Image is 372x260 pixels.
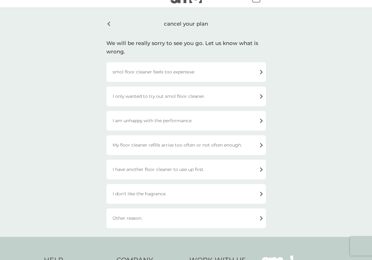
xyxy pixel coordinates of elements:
div: I only wanted to try out smol floor cleaner. [106,87,266,106]
div: cancel your plan [106,17,266,31]
div: My floor cleaner refills arrive too often or not often enough. [106,135,266,155]
div: Other reason. [106,208,266,228]
div: I have another floor cleaner to use up first. [106,160,266,179]
div: We will be really sorry to see you go. Let us know what is wrong. [106,39,266,56]
div: I don't like the fragrance. [106,184,266,204]
div: smol floor cleaner feels too expensive [106,62,266,82]
div: I am unhappy with the performance. [106,111,266,131]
